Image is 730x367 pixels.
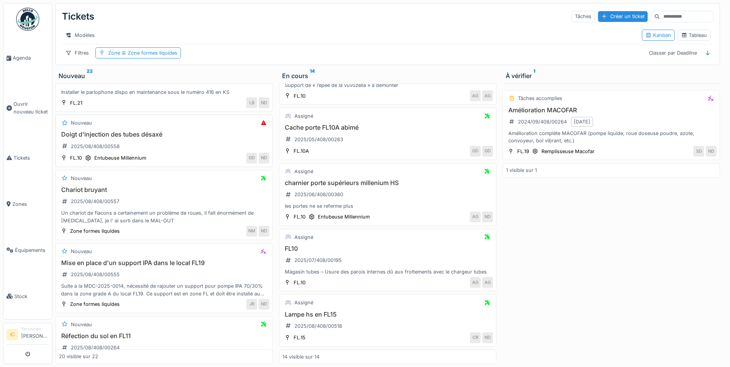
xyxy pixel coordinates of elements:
div: ND [259,226,269,237]
sup: 1 [533,71,535,80]
div: 2024/09/408/00264 [518,118,567,125]
div: Technicien [21,326,49,332]
div: 2025/06/408/00360 [294,191,343,198]
div: 2025/05/408/00263 [294,136,343,143]
div: En cours [282,71,493,80]
h3: FL10 [282,245,493,252]
div: Créer un ticket [598,11,648,22]
a: Zones [3,181,52,227]
div: JR [246,299,257,310]
h3: Mise en place d'un support IPA dans le local FL19 [59,259,269,267]
span: Zone formes liquides [120,50,177,56]
div: FL.21 [70,99,82,107]
li: [PERSON_NAME] [21,326,49,343]
div: NM [246,226,257,237]
div: GD [482,146,493,157]
div: 14 visible sur 14 [282,353,319,360]
a: Équipements [3,227,52,273]
div: Classer par Deadline [645,47,700,58]
div: GD [246,153,257,163]
div: les portes ne se referme plus [282,202,493,210]
h3: charnier porte supérieurs millenium HS [282,179,493,187]
a: Agenda [3,35,52,81]
div: Tâches accomplies [518,95,562,102]
span: Équipements [15,247,49,254]
div: Entubeuse Millennium [94,154,146,162]
span: Agenda [13,54,49,62]
div: FL.10 [294,213,306,220]
div: ND [706,146,717,157]
sup: 14 [310,71,315,80]
div: Tickets [62,7,94,27]
div: Nouveau [71,248,92,255]
div: ND [259,153,269,163]
div: Suite à la MDC-2025-0014, nécessité de rajouter un support pour pompe IPA 70/30% dans la zone gra... [59,282,269,297]
div: SD [693,146,704,157]
div: Tâches [571,11,595,22]
div: Assigné [294,234,313,241]
span: Zones [12,200,49,208]
div: LB [246,97,257,108]
img: Badge_color-CXgf-gQk.svg [16,8,39,31]
div: AG [470,277,481,288]
div: Assigné [294,299,313,306]
div: Zone [108,49,177,57]
sup: 22 [87,71,93,80]
div: Assigné [294,168,313,175]
div: Assigné [294,112,313,120]
div: Zone formes liquides [70,227,120,235]
div: FL.10 [294,92,306,100]
div: Entubeuse Millennium [318,213,370,220]
div: 2025/08/408/00558 [71,143,120,150]
div: FL.10 [294,279,306,286]
div: Support de « l’épée de la vuvuzella » à démonter [282,82,493,89]
span: Tickets [13,154,49,162]
div: ND [482,212,493,222]
div: AG [482,277,493,288]
div: Modèles [62,30,98,41]
div: 2025/08/408/00555 [71,271,120,278]
h3: Amélioration MACOFAR [506,107,717,114]
div: Zone formes liquides [70,300,120,308]
div: 2025/08/408/00264 [71,344,120,351]
div: Un chariot de flacons a certainement un problème de roues, il fait énormément de [MEDICAL_DATA], ... [59,209,269,224]
h3: Chariot bruyant [59,186,269,194]
div: À vérifier [506,71,717,80]
div: ND [259,97,269,108]
h3: Lampe hs en FL15 [282,311,493,318]
div: AG [470,90,481,101]
span: Stock [14,293,49,300]
div: Nouveau [71,321,92,328]
div: FL.10 [70,154,82,162]
div: AG [482,90,493,101]
h3: Cache porte FL10A abimé [282,124,493,131]
a: Ouvrir nouveau ticket [3,81,52,135]
div: Filtres [62,47,92,58]
div: 20 visible sur 22 [59,353,98,360]
a: Stock [3,273,52,319]
div: Magasin tubes – Usure des parois internes dû aux frottements avec le chargeur tubes [282,268,493,275]
a: IC Technicien[PERSON_NAME] [7,326,49,345]
div: Tableau [681,32,707,39]
div: ND [482,332,493,343]
div: Nouveau [71,119,92,127]
div: [DATE] [574,118,590,125]
div: FL.19 [517,148,529,155]
div: Nouveau [58,71,270,80]
div: Installer le parlophone dispo en maintenance sous le numéro 416 en KS [59,88,269,96]
div: Nouveau [71,175,92,182]
div: 2025/07/408/00195 [294,257,342,264]
div: FL.15 [294,334,306,341]
a: Tickets [3,135,52,181]
div: Remplisseuse Macofar [541,148,595,155]
div: FL.10A [294,147,309,155]
div: 2025/08/408/00557 [71,198,119,205]
div: Kanban [645,32,671,39]
div: Amélioration complète MACOFAR (pompe liquide, roue doseuse poudre, azote, convoyeur, bol vibrant,... [506,130,717,144]
div: AG [470,212,481,222]
div: CR [470,332,481,343]
div: GD [470,146,481,157]
span: Ouvrir nouveau ticket [13,100,49,115]
div: 2025/08/408/00518 [294,322,342,330]
h3: Doigt d'injection des tubes désaxé [59,131,269,138]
